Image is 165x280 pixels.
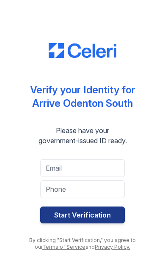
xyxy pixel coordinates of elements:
[40,207,125,223] button: Start Verification
[40,180,125,198] input: Phone
[95,244,130,250] a: Privacy Policy.
[42,244,85,250] a: Terms of Service
[38,125,127,146] div: Please have your government-issued ID ready.
[23,237,142,250] div: By clicking "Start Verification," you agree to our and
[30,83,135,110] div: Verify your Identity for Arrive Odenton South
[49,43,116,58] img: CE_Logo_Blue-a8612792a0a2168367f1c8372b55b34899dd931a85d93a1a3d3e32e68fde9ad4.png
[40,159,125,177] input: Email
